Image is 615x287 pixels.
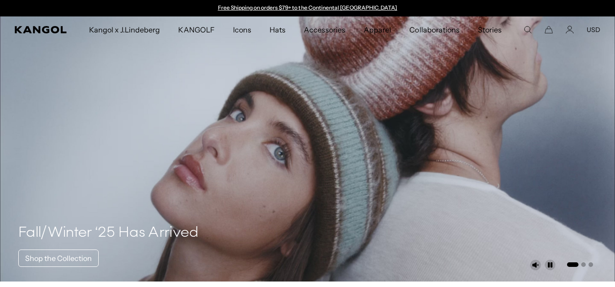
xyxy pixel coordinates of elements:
[355,16,400,43] a: Apparel
[400,16,468,43] a: Collaborations
[530,260,541,271] button: Unmute
[89,16,160,43] span: Kangol x J.Lindeberg
[588,262,593,267] button: Go to slide 3
[260,16,295,43] a: Hats
[566,260,593,268] ul: Select a slide to show
[80,16,170,43] a: Kangol x J.Lindeberg
[566,26,574,34] a: Account
[18,224,199,242] h4: Fall/Winter ‘25 Has Arrived
[169,16,223,43] a: KANGOLF
[213,5,402,12] div: 1 of 2
[587,26,600,34] button: USD
[213,5,402,12] div: Announcement
[295,16,355,43] a: Accessories
[524,26,532,34] summary: Search here
[409,16,459,43] span: Collaborations
[545,260,556,271] button: Pause
[469,16,511,43] a: Stories
[15,26,67,33] a: Kangol
[233,16,251,43] span: Icons
[224,16,260,43] a: Icons
[545,26,553,34] button: Cart
[218,4,398,11] a: Free Shipping on orders $79+ to the Continental [GEOGRAPHIC_DATA]
[478,16,502,43] span: Stories
[364,16,391,43] span: Apparel
[567,262,578,267] button: Go to slide 1
[178,16,214,43] span: KANGOLF
[270,16,286,43] span: Hats
[18,250,99,267] a: Shop the Collection
[304,16,345,43] span: Accessories
[581,262,586,267] button: Go to slide 2
[213,5,402,12] slideshow-component: Announcement bar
